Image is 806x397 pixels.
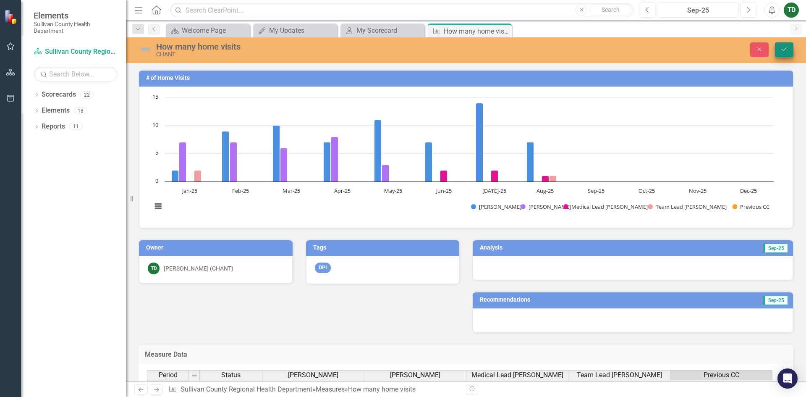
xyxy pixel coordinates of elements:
[435,187,452,195] text: Jun-25
[444,26,510,37] div: How many home visits
[155,177,158,184] text: 0
[639,187,655,195] text: Oct-25
[480,297,685,303] h3: Recommendations
[182,25,248,36] div: Welcome Page
[283,187,300,195] text: Mar-25
[168,385,460,394] div: » »
[34,47,118,57] a: Sullivan County Regional Health Department
[191,372,198,379] img: 8DAGhfEEPCf229AAAAAElFTkSuQmCC
[563,203,639,210] button: Show Medical Lead Tracy Dayton
[374,120,382,181] path: May-25, 11. Julie Roberts.
[288,371,338,379] span: [PERSON_NAME]
[732,203,770,210] button: Show Previous CC
[148,263,160,274] div: TD
[159,371,178,379] span: Period
[384,187,402,195] text: May-25
[491,170,498,181] path: Jul-25, 2. Medical Lead Tracy Dayton .
[145,351,787,358] h3: Measure Data
[324,142,331,181] path: Apr-25, 7. Julie Roberts.
[156,42,506,51] div: How many home visits
[179,142,186,181] path: Jan-25, 7. Lisa Greer.
[164,264,233,273] div: [PERSON_NAME] (CHANT)
[527,142,534,181] path: Aug-25, 7. Julie Roberts.
[152,200,164,212] button: View chart menu, Chart
[80,91,94,98] div: 22
[194,170,201,181] path: Jan-25, 2. Team Lead Leslie Foreman.
[476,103,483,181] path: Jul-25, 14. Julie Roberts.
[521,203,554,210] button: Show Lisa Greer
[390,371,440,379] span: [PERSON_NAME]
[42,122,65,131] a: Reports
[34,67,118,82] input: Search Below...
[69,123,83,130] div: 11
[139,42,152,56] img: Not Defined
[269,25,335,36] div: My Updates
[255,25,335,36] a: My Updates
[550,176,557,181] path: Aug-25, 1. Team Lead Leslie Foreman.
[156,51,506,58] div: CHANT
[471,371,563,379] span: Medical Lead [PERSON_NAME]
[656,203,727,210] text: Team Lead [PERSON_NAME]
[148,93,784,219] div: Chart. Highcharts interactive chart.
[221,371,241,379] span: Status
[155,149,158,156] text: 5
[658,3,738,18] button: Sep-25
[152,121,158,129] text: 10
[577,371,662,379] span: Team Lead [PERSON_NAME]
[152,93,158,100] text: 15
[232,187,249,195] text: Feb-25
[440,170,447,181] path: Jun-25, 2. Medical Lead Tracy Dayton .
[181,187,197,195] text: Jan-25
[181,385,312,393] a: Sullivan County Regional Health Department
[589,4,631,16] button: Search
[661,5,735,16] div: Sep-25
[425,142,432,181] path: Jun-25, 7. Julie Roberts.
[689,187,707,195] text: Nov-25
[170,3,633,18] input: Search ClearPoint...
[172,170,179,181] path: Jan-25, 2. Julie Roberts.
[230,142,237,181] path: Feb-25, 7. Lisa Greer.
[602,6,620,13] span: Search
[146,245,288,251] h3: Owner
[356,25,422,36] div: My Scorecard
[348,385,416,393] div: How many home visits
[273,125,280,181] path: Mar-25, 10. Julie Roberts.
[480,245,625,251] h3: Analysis
[740,187,757,195] text: Dec-25
[280,148,288,181] path: Mar-25, 6. Lisa Greer.
[763,244,788,253] span: Sep-25
[334,187,351,195] text: Apr-25
[777,368,798,389] div: Open Intercom Messenger
[316,385,345,393] a: Measures
[168,25,248,36] a: Welcome Page
[34,21,118,34] small: Sullivan County Health Department
[222,131,229,181] path: Feb-25, 9. Julie Roberts.
[74,107,87,114] div: 18
[471,203,510,210] button: Show Julie Roberts
[704,371,739,379] span: Previous CC
[382,165,389,181] path: May-25, 3. Lisa Greer.
[648,203,722,210] button: Show Team Lead Leslie Foreman
[42,106,70,116] a: Elements
[331,137,338,181] path: Apr-25, 8. Lisa Greer.
[4,9,19,24] img: ClearPoint Strategy
[148,93,778,219] svg: Interactive chart
[542,176,549,181] path: Aug-25, 1. Medical Lead Tracy Dayton .
[146,75,789,81] h3: # of Home Visits
[315,263,331,273] span: DPI
[482,187,506,195] text: [DATE]-25
[588,187,604,195] text: Sep-25
[763,296,788,305] span: Sep-25
[34,11,118,21] span: Elements
[343,25,422,36] a: My Scorecard
[313,245,455,251] h3: Tags
[42,90,76,100] a: Scorecards
[784,3,799,18] button: TD
[536,187,554,195] text: Aug-25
